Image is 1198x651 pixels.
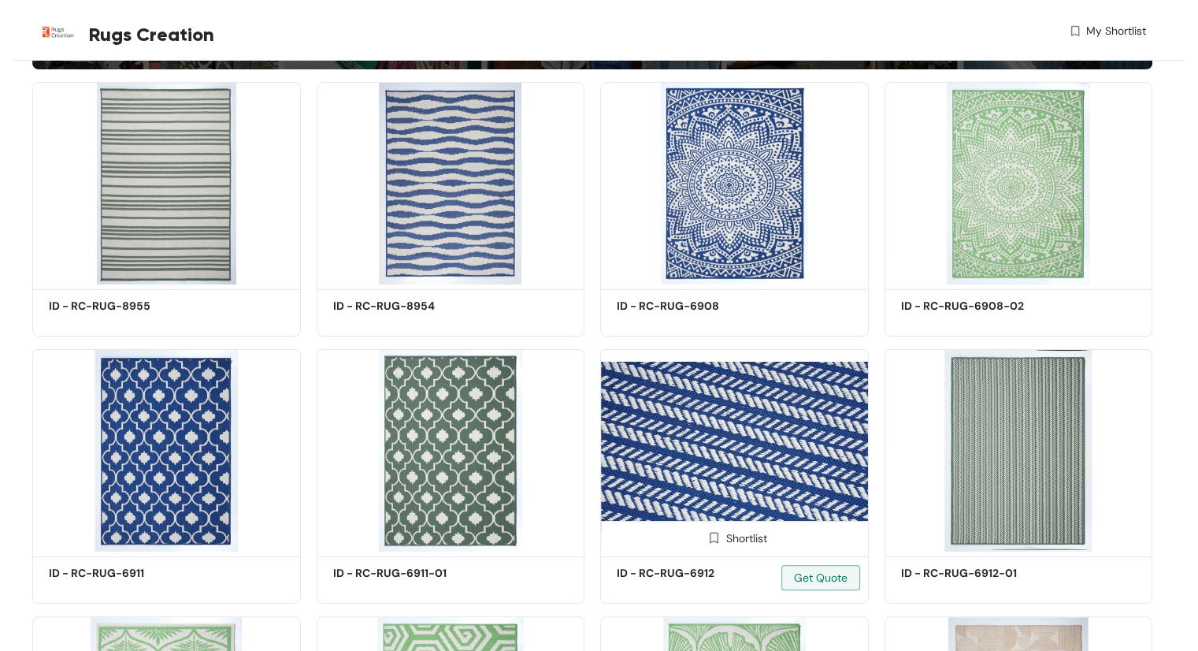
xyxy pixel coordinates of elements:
h5: ID - RC-RUG-6911 [49,565,183,582]
h5: ID - RC-RUG-6912 [617,565,751,582]
h5: ID - RC-RUG-8955 [49,298,183,314]
h5: ID - RC-RUG-6908 [617,298,751,314]
span: My Shortlist [1086,23,1146,39]
img: 96bf036d-e93f-4d48-9870-da1d521c1184 [885,349,1153,552]
h5: ID - RC-RUG-6912-01 [901,565,1035,582]
div: Shortlist [701,530,767,545]
span: Get Quote [794,569,848,586]
img: b1582fbf-e5db-4e88-8fca-5158e0b2fec7 [317,82,585,285]
img: c694af20-7d2f-476b-a3aa-491a0876196b [600,82,869,285]
img: 84fdf6f9-b4cf-4735-b03d-19a117b17be7 [600,349,869,552]
img: Shortlist [707,530,721,545]
img: e0c5c3c8-5660-47f3-ad6c-9be7e828a577 [32,349,301,552]
h5: ID - RC-RUG-6908-02 [901,298,1035,314]
span: Rugs Creation [89,20,214,49]
img: 0cd5ec37-38a0-4b01-9ca8-acf04c8c5447 [885,82,1153,285]
img: wishlist [1068,23,1082,39]
h5: ID - RC-RUG-8954 [333,298,467,314]
img: Buyer Portal [32,6,83,58]
h5: ID - RC-RUG-6911-01 [333,565,467,582]
button: Get Quote [781,565,860,590]
img: 0a95ea95-1538-47da-a5a5-450e249d4531 [317,349,585,552]
img: 792ddeb0-9b21-493a-b479-613885b0ca99 [32,82,301,285]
